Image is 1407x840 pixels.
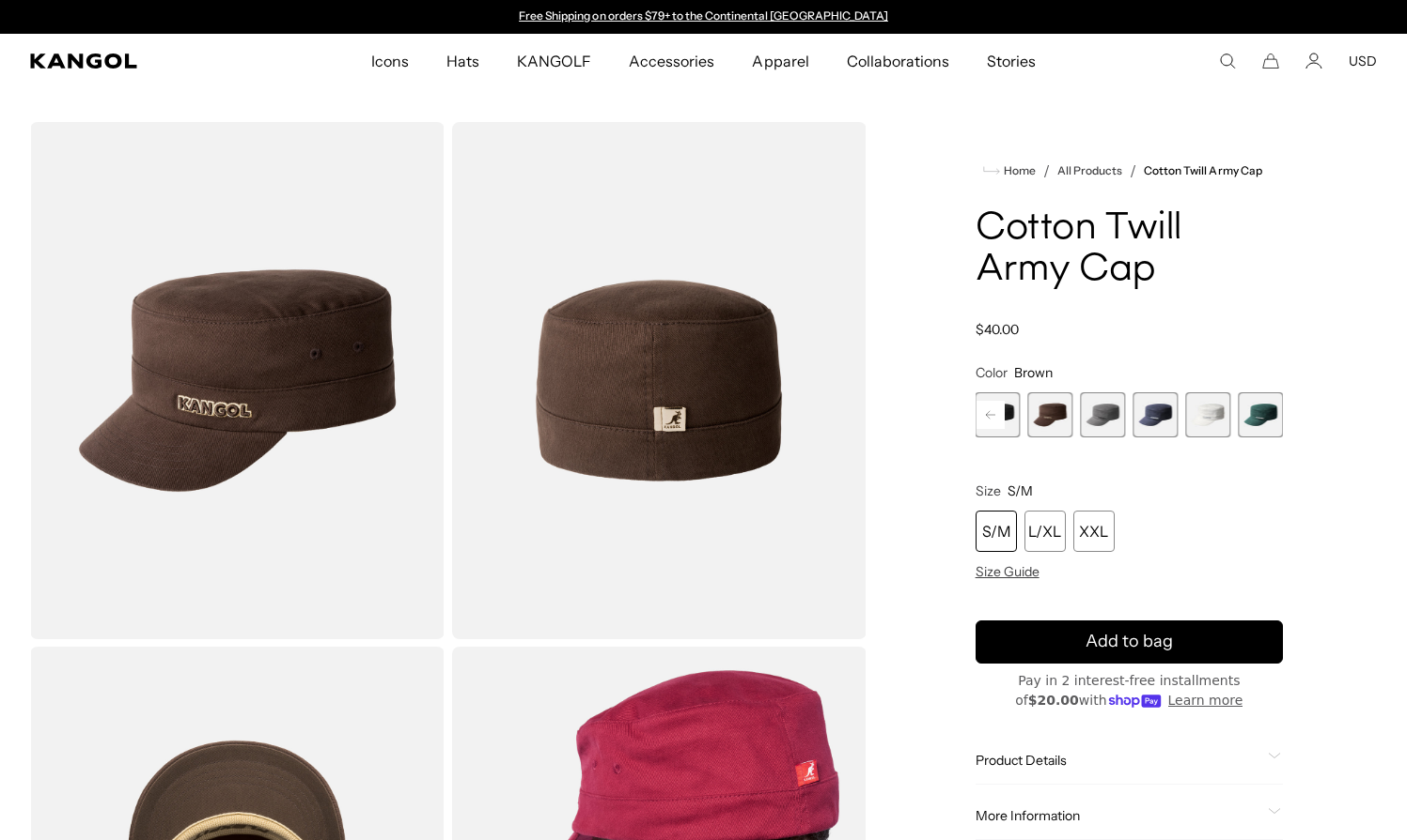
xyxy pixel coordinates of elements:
span: Color [976,364,1008,381]
li: / [1036,160,1050,182]
span: $40.00 [976,321,1019,338]
h1: Cotton Twill Army Cap [976,208,1283,291]
a: Home [983,162,1036,179]
span: Icons [371,34,409,88]
div: 7 of 9 [1133,392,1178,437]
label: Black [976,392,1021,437]
button: Add to bag [976,620,1283,664]
label: Grey [1080,392,1125,437]
div: 6 of 9 [1080,392,1125,437]
span: KANGOLF [517,34,591,88]
a: Apparel [733,34,827,88]
span: Collaborations [847,34,949,88]
label: White [1185,392,1230,437]
a: Hats [428,34,498,88]
a: Free Shipping on orders $79+ to the Continental [GEOGRAPHIC_DATA] [519,8,888,23]
a: Icons [352,34,428,88]
span: Size [976,482,1001,499]
nav: breadcrumbs [976,160,1283,182]
img: color-brown [30,122,445,639]
label: Brown [1028,392,1073,437]
a: Account [1305,53,1322,69]
div: L/XL [1024,511,1066,552]
button: USD [1349,53,1377,69]
div: 4 of 9 [976,392,1021,437]
summary: Search here [1219,53,1236,69]
div: 5 of 9 [1028,392,1073,437]
button: Cart [1262,53,1279,69]
span: S/M [1008,482,1033,499]
span: Brown [1014,364,1053,381]
span: Home [1000,164,1036,177]
li: / [1122,160,1136,182]
a: KANGOLF [498,34,610,88]
a: Cotton Twill Army Cap [1144,164,1262,177]
span: Accessories [629,34,714,88]
span: Product Details [976,752,1260,769]
span: Size Guide [976,563,1040,580]
span: More Information [976,807,1260,824]
a: Stories [968,34,1055,88]
img: color-brown [452,122,867,639]
a: Kangol [30,53,244,69]
span: Apparel [752,34,808,88]
div: 1 of 2 [510,9,898,24]
span: Hats [446,34,479,88]
label: Pine [1238,392,1283,437]
div: Announcement [510,9,898,24]
div: S/M [976,511,1017,552]
a: Collaborations [828,34,968,88]
a: Accessories [610,34,733,88]
label: Navy [1133,392,1178,437]
slideshow-component: Announcement bar [510,9,898,24]
div: 9 of 9 [1238,392,1283,437]
div: XXL [1073,511,1115,552]
div: 8 of 9 [1185,392,1230,437]
span: Add to bag [1086,629,1173,654]
span: Stories [987,34,1036,88]
a: All Products [1057,164,1122,177]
